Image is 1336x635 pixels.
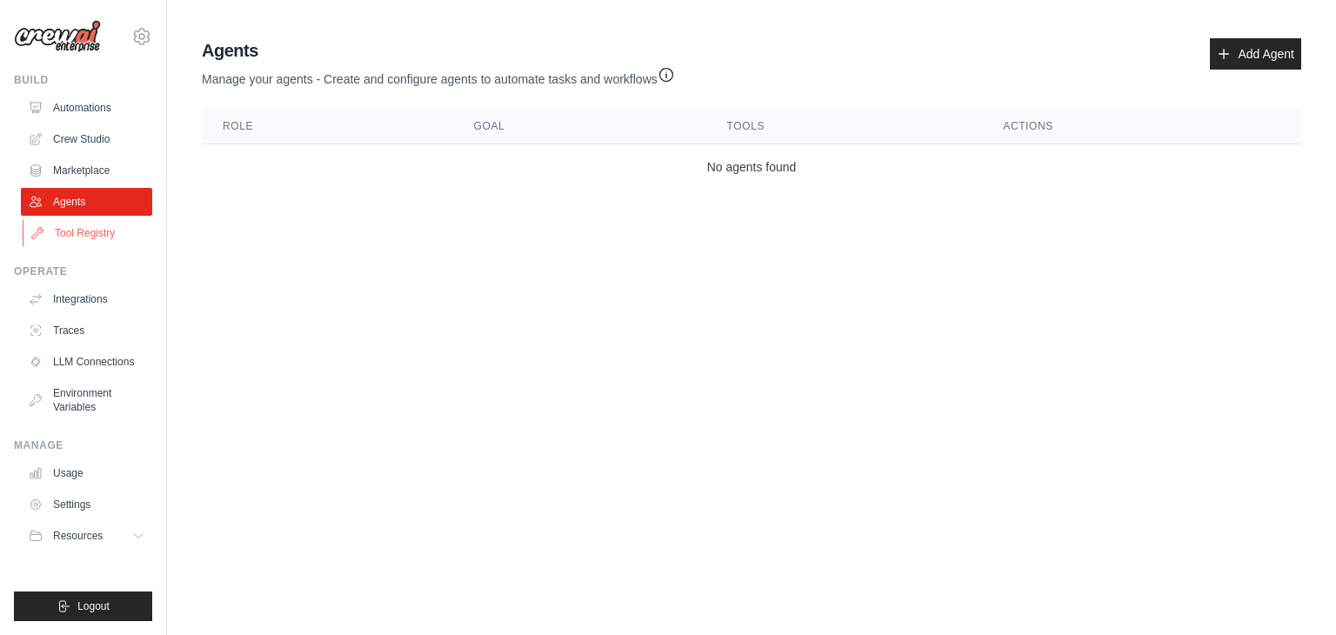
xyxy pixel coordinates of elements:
[53,529,103,543] span: Resources
[21,522,152,550] button: Resources
[706,109,983,144] th: Tools
[14,438,152,452] div: Manage
[14,73,152,87] div: Build
[202,63,675,88] p: Manage your agents - Create and configure agents to automate tasks and workflows
[21,459,152,487] a: Usage
[202,38,675,63] h2: Agents
[202,109,453,144] th: Role
[21,491,152,518] a: Settings
[21,379,152,421] a: Environment Variables
[21,125,152,153] a: Crew Studio
[202,144,1301,190] td: No agents found
[14,20,101,53] img: Logo
[14,592,152,621] button: Logout
[21,94,152,122] a: Automations
[21,317,152,344] a: Traces
[21,188,152,216] a: Agents
[453,109,706,144] th: Goal
[14,264,152,278] div: Operate
[1210,38,1301,70] a: Add Agent
[77,599,110,613] span: Logout
[982,109,1301,144] th: Actions
[23,219,154,247] a: Tool Registry
[21,157,152,184] a: Marketplace
[21,285,152,313] a: Integrations
[21,348,152,376] a: LLM Connections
